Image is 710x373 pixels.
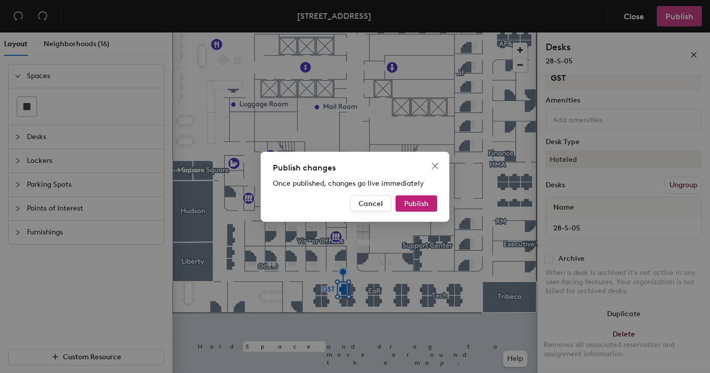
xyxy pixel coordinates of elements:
[359,199,383,208] span: Cancel
[350,195,392,212] button: Cancel
[427,158,443,174] button: Close
[273,179,424,188] span: Once published, changes go live immediately
[273,162,437,174] div: Publish changes
[404,199,429,208] span: Publish
[427,162,443,170] span: Close
[431,162,439,170] span: close
[396,195,437,212] button: Publish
